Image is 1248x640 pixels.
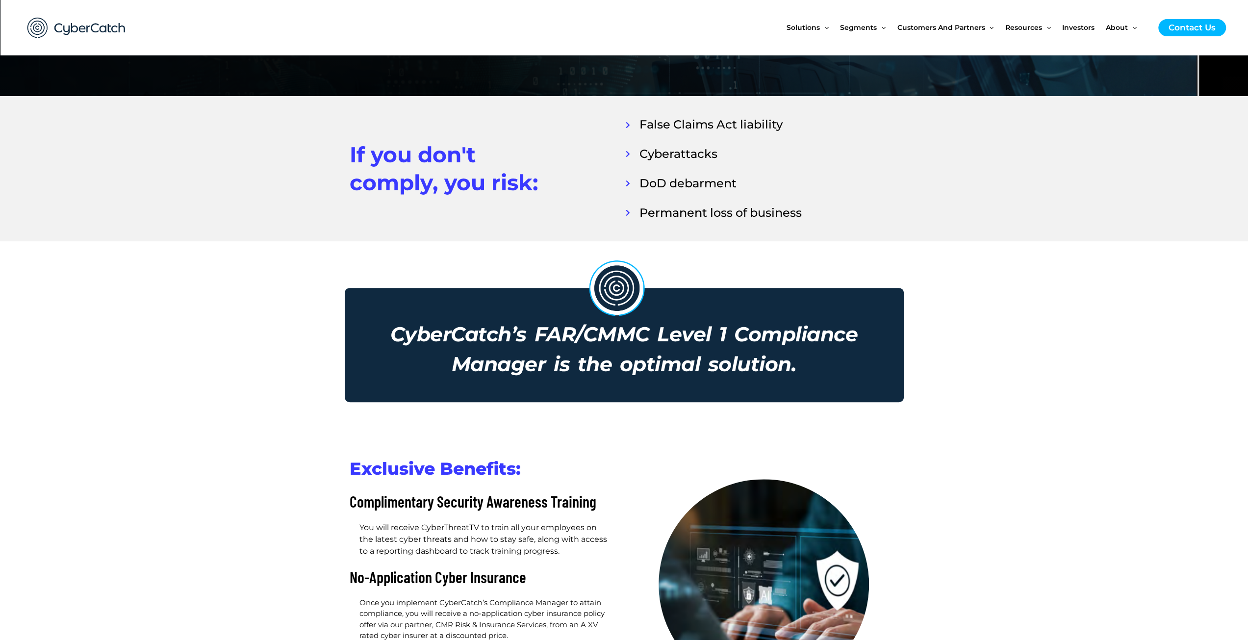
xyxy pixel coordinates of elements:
h2: Exclusive Benefits: [350,456,619,482]
h2: If you don't comply, you risk: [350,141,556,197]
span: Permanent loss of business [637,207,802,219]
span: Solutions [787,7,820,48]
a: Investors [1062,7,1106,48]
span: Menu Toggle [985,7,993,48]
h2: No-Application Cyber Insurance [350,567,619,588]
span: Menu Toggle [1042,7,1051,48]
span: False Claims Act liability [637,119,783,131]
span: Segments [840,7,877,48]
span: DoD debarment [637,178,737,190]
span: Customers and Partners [897,7,985,48]
span: Menu Toggle [1128,7,1137,48]
span: Menu Toggle [877,7,886,48]
h2: You will receive CyberThreatTV to train all your employees on the latest cyber threats and how to... [359,522,610,557]
span: Resources [1005,7,1042,48]
span: Investors [1062,7,1095,48]
nav: Site Navigation: New Main Menu [787,7,1148,48]
span: Menu Toggle [820,7,829,48]
img: CyberCatch [18,7,135,48]
span: Cyberattacks [637,148,717,160]
span: About [1106,7,1128,48]
h2: Complimentary Security Awareness Training [350,491,619,512]
a: Contact Us [1158,19,1226,36]
h3: CyberCatch’s FAR/CMMC Level 1 Compliance Manager is the optimal solution. [346,289,903,380]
